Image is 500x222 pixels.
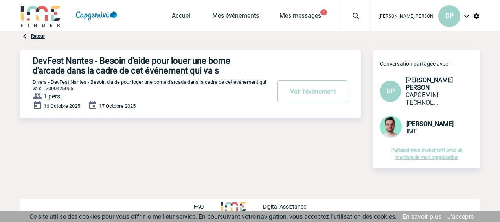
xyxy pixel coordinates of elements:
a: J'accepte [447,213,474,220]
img: 121547-2.png [380,116,402,138]
img: IME-Finder [20,5,61,27]
a: En savoir plus [403,213,441,220]
span: [PERSON_NAME] PERSON [379,13,434,19]
h4: DevFest Nantes - Besoin d'aide pour louer une borne d'arcade dans la cadre de cet événement qui va s [33,56,247,76]
a: Partager mon événement avec un membre de mon organisation [391,147,463,160]
p: Conversation partagée avec : [380,61,480,67]
span: CAPGEMINI TECHNOLOGY SERVICES [406,91,438,106]
span: 16 Octobre 2025 [44,103,80,109]
span: 1 pers. [43,92,62,100]
span: DP [386,87,395,95]
button: Voir l'événement [277,80,348,102]
span: IME [406,128,417,135]
a: Mes messages [279,12,321,23]
button: 1 [320,9,327,15]
span: [PERSON_NAME] PERSON [406,76,453,91]
p: Digital Assistance [263,203,306,210]
a: Mes événements [212,12,259,23]
a: Accueil [172,12,192,23]
span: DP [445,12,454,20]
span: [PERSON_NAME] [406,120,454,128]
a: FAQ [194,202,221,210]
p: FAQ [194,203,204,210]
span: Ce site utilise des cookies pour vous offrir le meilleur service. En poursuivant votre navigation... [29,213,397,220]
img: http://www.idealmeetingsevents.fr/ [221,202,246,211]
span: Divers - DevFest Nantes - Besoin d'aide pour louer une borne d'arcade dans la cadre de cet événem... [33,79,266,91]
span: 17 Octobre 2025 [99,103,136,109]
a: Retour [31,33,45,39]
